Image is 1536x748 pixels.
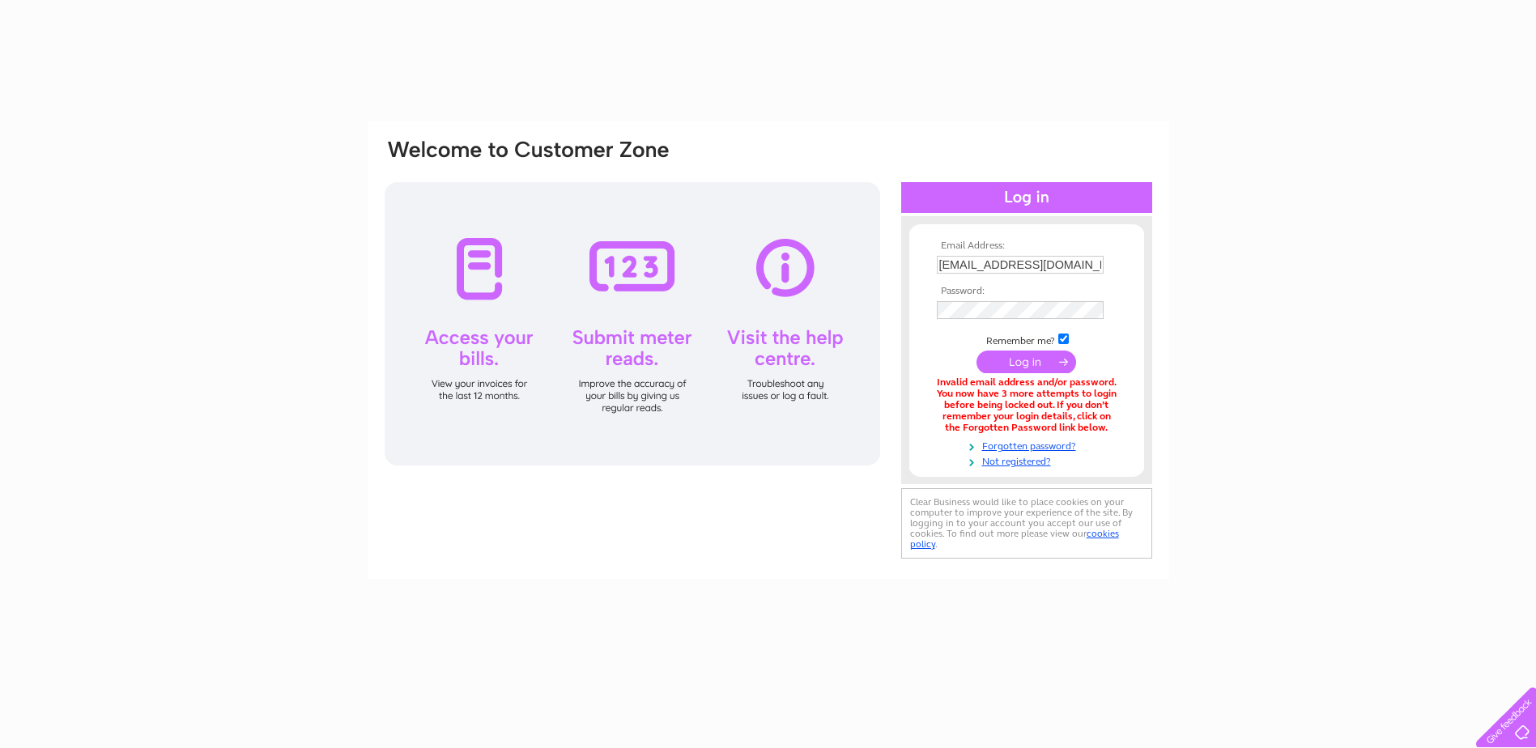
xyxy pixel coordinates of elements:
[933,331,1121,347] td: Remember me?
[937,437,1121,453] a: Forgotten password?
[976,351,1076,373] input: Submit
[933,240,1121,252] th: Email Address:
[910,528,1119,550] a: cookies policy
[937,377,1117,433] div: Invalid email address and/or password. You now have 3 more attempts to login before being locked ...
[937,453,1121,468] a: Not registered?
[933,286,1121,297] th: Password:
[901,488,1152,559] div: Clear Business would like to place cookies on your computer to improve your experience of the sit...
